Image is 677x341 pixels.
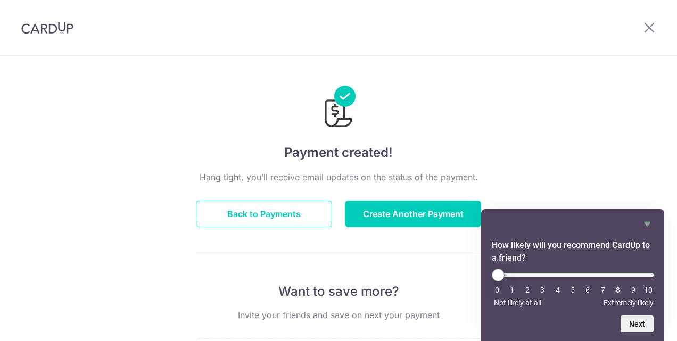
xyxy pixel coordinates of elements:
li: 7 [598,286,608,294]
p: Hang tight, you’ll receive email updates on the status of the payment. [196,171,481,184]
li: 9 [628,286,639,294]
li: 2 [522,286,533,294]
li: 3 [537,286,548,294]
li: 5 [567,286,578,294]
li: 1 [507,286,517,294]
h2: How likely will you recommend CardUp to a friend? Select an option from 0 to 10, with 0 being Not... [492,239,654,264]
li: 8 [613,286,623,294]
span: Extremely likely [604,298,654,307]
button: Create Another Payment [345,201,481,227]
div: How likely will you recommend CardUp to a friend? Select an option from 0 to 10, with 0 being Not... [492,218,654,332]
li: 6 [582,286,593,294]
button: Hide survey [641,218,654,230]
p: Invite your friends and save on next your payment [196,309,481,321]
button: Back to Payments [196,201,332,227]
li: 0 [492,286,502,294]
li: 4 [552,286,563,294]
span: Not likely at all [494,298,541,307]
button: Next question [621,315,654,332]
li: 10 [643,286,654,294]
h4: Payment created! [196,143,481,162]
div: How likely will you recommend CardUp to a friend? Select an option from 0 to 10, with 0 being Not... [492,269,654,307]
img: CardUp [21,21,73,34]
img: Payments [321,86,356,130]
p: Want to save more? [196,283,481,300]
